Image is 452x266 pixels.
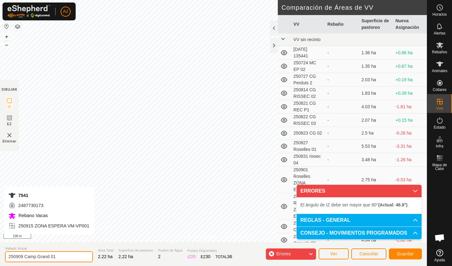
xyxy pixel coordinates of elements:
span: Estado [434,125,445,129]
a: Ayuda [427,247,452,264]
td: +0.87 ha [393,60,427,73]
td: 2.75 ha [359,167,393,193]
td: 250727 CG Perduts 2 [291,73,325,87]
span: CONSEJO - MOVIMIENTOS PROGRAMADOS [300,231,407,236]
td: 250724 MC EP 02 [291,60,325,73]
div: TOTAL [215,253,232,260]
th: Nueva Asignación [393,15,427,34]
span: 20 [191,254,196,259]
span: Superficie de pastoreo [118,248,153,253]
td: 250827 Roselles 01 [291,140,325,153]
td: -1.82 ha [393,233,427,247]
span: Rebaños [432,50,447,54]
td: 1.83 ha [359,87,393,100]
span: VVs [436,107,443,110]
td: 250814 CG RISSEC 02 [291,87,325,100]
span: 2.22 ha [98,254,113,259]
div: - [327,63,356,70]
span: Puntos de Agua [158,248,182,253]
td: 250821 CG REC P1 [291,100,325,114]
span: IZ [8,104,11,109]
span: El ángulo de IZ debe ser mayor que 80° . [300,202,409,207]
td: 4.04 ha [359,233,393,247]
button: Guardar [389,248,422,259]
td: 2.07 ha [359,114,393,127]
td: -1.26 ha [393,153,427,167]
button: – [3,41,10,49]
div: - [327,90,356,97]
span: Rebano Vacas [17,213,48,218]
div: - [327,50,356,56]
span: ERRORES [300,189,325,194]
span: Ayuda [434,258,445,262]
td: 250901 Roselles ZONA ESPERA [291,167,325,193]
span: Errores [276,251,291,256]
span: REGLAS - GENERAL [300,218,350,223]
b: (Actual: 46.9°) [378,202,408,207]
span: Collares [433,88,446,92]
th: Rebaño [325,15,359,34]
th: VV [291,15,325,34]
p-accordion-header: ERRORES [297,185,422,197]
span: Ver [330,251,337,256]
a: Política de Privacidad [181,234,217,240]
span: Cancelar [359,251,378,256]
div: - [327,117,356,124]
td: -0.53 ha [393,167,427,193]
td: 2.5 ha [359,127,393,140]
span: Horarios [433,13,447,16]
span: Guardar [397,251,414,256]
span: Vallado Virtual [5,246,93,251]
td: +0.19 ha [393,73,427,87]
span: EZ [7,122,12,126]
h2: Comparación de Áreas de VV [282,4,427,11]
img: Logo Gallagher [8,5,50,18]
td: +0.86 ha [393,46,427,60]
td: [DATE] 135441 [291,46,325,60]
p-accordion-header: CONSEJO - MOVIMIENTOS PROGRAMADOS [297,227,422,239]
p-accordion-content: ERRORES [297,197,422,214]
td: 1.35 ha [359,60,393,73]
span: 2.22 ha [118,254,133,259]
td: 3.48 ha [359,153,393,167]
td: 2.03 ha [359,73,393,87]
div: - [327,157,356,163]
button: Restablecer Mapa [3,23,10,30]
a: Contáctenos [225,234,246,240]
span: Puntos Disponibles [187,248,232,253]
td: -3.31 ha [393,140,427,153]
td: 4.03 ha [359,100,393,114]
td: -0.28 ha [393,127,427,140]
td: -1.81 ha [393,100,427,114]
td: 250902 Mas Coquels 01 [291,220,325,233]
td: 250901 Roselles ZONA ESPERA 1 [291,193,325,220]
div: IZ [187,253,196,260]
td: 250823 CG 02 [291,127,325,140]
div: Chat abierto [430,228,449,247]
td: 250831 rissec 04 [291,153,325,167]
div: - [327,77,356,83]
button: Ver [319,248,349,259]
span: Eliminar [3,139,16,144]
td: +0.15 ha [393,114,427,127]
td: 5.53 ha [359,140,393,153]
button: Cancelar [351,248,386,259]
div: DIBUJAR [2,87,17,92]
span: Infra [436,144,443,148]
div: - [327,143,356,150]
span: A2 [63,8,68,15]
p-accordion-header: REGLAS - GENERAL [297,214,422,226]
td: +0.39 ha [393,87,427,100]
span: Alertas [434,31,445,35]
span: VV sin recinto [293,37,320,42]
span: Mapa de Calor [429,163,450,171]
div: - [327,237,356,243]
button: Capas del Mapa [14,23,21,30]
span: Animales [432,69,447,73]
div: 250915 ZONA ESPERA VM-VP001 [8,222,89,230]
th: Superficie de pastoreo [359,15,393,34]
button: + [3,33,10,40]
td: 1.36 ha [359,46,393,60]
div: 7541 [8,192,89,199]
span: 36 [227,254,232,259]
